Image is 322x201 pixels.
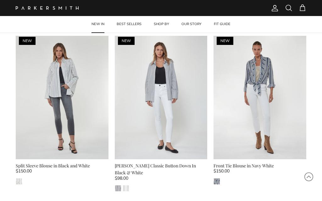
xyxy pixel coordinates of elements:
[176,16,207,33] a: OUR STORY
[214,162,306,185] a: Front Tie Blouse in Navy White $150.00 Navy White
[123,185,129,191] img: White
[16,162,108,169] div: Split Sleeve Blouse in Black and White
[16,162,108,185] a: Split Sleeve Blouse in Black and White $150.00 Black & White
[86,16,110,33] a: NEW IN
[115,162,208,177] div: [PERSON_NAME] Classic Button Down In Black & White
[115,162,208,192] a: [PERSON_NAME] Classic Button Down In Black & White $98.00 Black & WhiteWhite
[304,172,314,182] svg: Scroll to Top
[16,6,79,10] img: Parker Smith
[148,16,175,33] a: SHOP BY
[214,168,230,175] span: $150.00
[214,178,220,184] img: Navy White
[269,4,279,12] a: Account
[123,185,129,192] a: White
[16,168,32,175] span: $150.00
[214,162,306,169] div: Front Tie Blouse in Navy White
[111,16,147,33] a: BEST SELLERS
[208,16,236,33] a: FIT GUIDE
[115,185,121,191] img: Black & White
[115,175,128,182] span: $98.00
[115,185,121,192] a: Black & White
[16,178,22,184] img: Black & White
[214,178,220,185] a: Navy White
[16,178,22,185] a: Black & White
